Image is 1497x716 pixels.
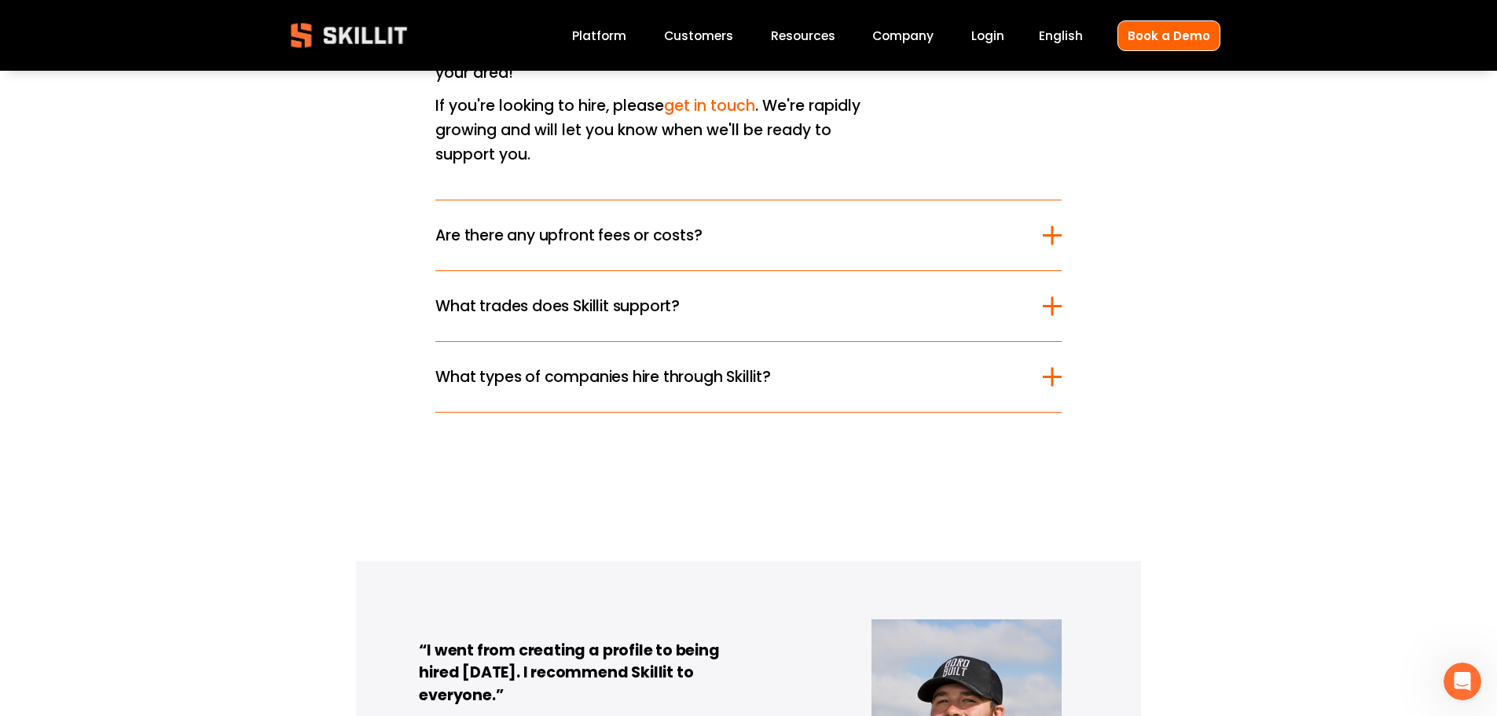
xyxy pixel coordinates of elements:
span: English [1039,27,1083,45]
span: What types of companies hire through Skillit? [435,365,1042,388]
a: Book a Demo [1117,20,1220,51]
p: If you're looking for work, , and join the waitlist. We'll contact you first when we open up in y... [435,13,873,85]
span: Are there any upfront fees or costs? [435,224,1042,247]
a: folder dropdown [771,25,835,46]
a: Login [971,25,1004,46]
a: complete your profile [622,13,787,35]
div: language picker [1039,25,1083,46]
button: What trades does Skillit support? [435,271,1061,341]
a: Platform [572,25,626,46]
button: Are there any upfront fees or costs? [435,200,1061,270]
span: What trades does Skillit support? [435,295,1042,318]
strong: “I went from creating a profile to being hired [DATE]. I recommend Skillit to everyone.” [419,639,719,709]
iframe: Intercom live chat [1444,663,1481,700]
a: get in touch [664,95,755,116]
a: Customers [664,25,733,46]
a: Company [872,25,934,46]
span: Resources [771,27,835,45]
img: Skillit [277,12,420,59]
p: If you're looking to hire, please . We're rapidly growing and will let you know when we'll be rea... [435,94,873,167]
button: What types of companies hire through Skillit? [435,342,1061,412]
